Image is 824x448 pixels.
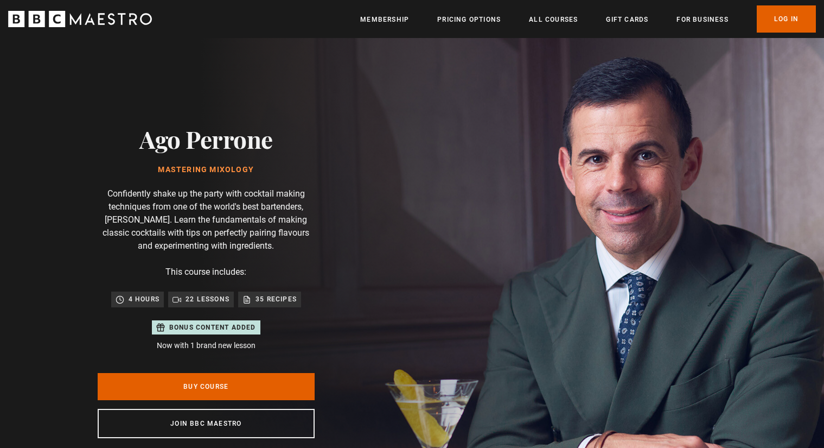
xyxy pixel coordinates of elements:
[360,5,816,33] nav: Primary
[360,14,409,25] a: Membership
[139,166,273,174] h1: Mastering Mixology
[606,14,648,25] a: Gift Cards
[139,125,273,153] h2: Ago Perrone
[169,323,256,332] p: Bonus content added
[129,294,159,305] p: 4 hours
[8,11,152,27] svg: BBC Maestro
[165,266,246,279] p: This course includes:
[98,187,315,253] p: Confidently shake up the party with cocktail making techniques from one of the world's best barte...
[437,14,501,25] a: Pricing Options
[98,373,315,400] a: Buy Course
[152,340,260,351] p: Now with 1 brand new lesson
[757,5,816,33] a: Log In
[255,294,297,305] p: 35 recipes
[676,14,728,25] a: For business
[186,294,229,305] p: 22 lessons
[529,14,578,25] a: All Courses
